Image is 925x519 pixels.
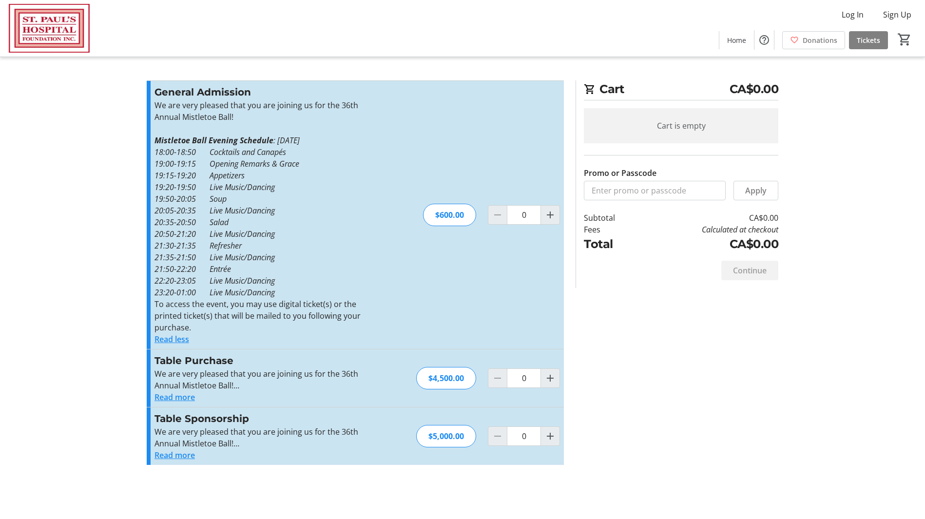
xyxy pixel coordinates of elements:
a: Tickets [849,31,888,49]
span: Apply [745,185,767,196]
p: We are very pleased that you are joining us for the 36th Annual Mistletoe Ball! [154,368,367,391]
h2: Cart [584,80,778,100]
input: Table Purchase Quantity [507,368,541,388]
em: 18:00-18:50 Cocktails and Canapés [154,147,286,157]
td: Calculated at checkout [640,224,778,235]
button: Increment by one [541,206,559,224]
td: CA$0.00 [640,235,778,253]
em: 19:20-19:50 Live Music/Dancing [154,182,275,192]
h3: General Admission [154,85,367,99]
input: Table Sponsorship Quantity [507,426,541,446]
label: Promo or Passcode [584,167,656,179]
p: We are very pleased that you are joining us for the 36th Annual Mistletoe Ball! [154,99,367,123]
button: Apply [733,181,778,200]
h3: Table Sponsorship [154,411,367,426]
em: 20:50-21:20 Live Music/Dancing [154,229,275,239]
span: CA$0.00 [730,80,779,98]
em: 19:15-19:20 Appetizers [154,170,245,181]
a: Donations [782,31,845,49]
input: Enter promo or passcode [584,181,726,200]
a: Home [719,31,754,49]
span: Donations [803,35,837,45]
em: 21:50-22:20 Entrée [154,264,231,274]
td: Fees [584,224,640,235]
em: 20:35-20:50 Salad [154,217,229,228]
span: Tickets [857,35,880,45]
h3: Table Purchase [154,353,367,368]
div: $600.00 [423,204,476,226]
em: Mistletoe Ball Evening Schedule [154,135,273,146]
em: 19:00-19:15 Opening Remarks & Grace [154,158,299,169]
em: 21:35-21:50 Live Music/Dancing [154,252,275,263]
em: 21:30-21:35 Refresher [154,240,242,251]
div: $4,500.00 [416,367,476,389]
span: Home [727,35,746,45]
button: Help [754,30,774,50]
em: : [DATE] [273,135,300,146]
p: We are very pleased that you are joining us for the 36th Annual Mistletoe Ball! [154,426,367,449]
button: Increment by one [541,427,559,445]
button: Increment by one [541,369,559,387]
em: 20:05-20:35 Live Music/Dancing [154,205,275,216]
button: Read more [154,449,195,461]
img: St. Paul's Hospital Foundation's Logo [6,4,93,53]
td: Subtotal [584,212,640,224]
p: To access the event, you may use digital ticket(s) or the printed ticket(s) that will be mailed t... [154,298,367,333]
span: Sign Up [883,9,911,20]
button: Read less [154,333,189,345]
input: General Admission Quantity [507,205,541,225]
td: CA$0.00 [640,212,778,224]
em: 19:50-20:05 Soup [154,193,227,204]
button: Sign Up [875,7,919,22]
button: Cart [896,31,913,48]
span: Log In [842,9,864,20]
div: $5,000.00 [416,425,476,447]
button: Read more [154,391,195,403]
button: Log In [834,7,871,22]
div: Cart is empty [584,108,778,143]
em: 22:20-23:05 Live Music/Dancing [154,275,275,286]
td: Total [584,235,640,253]
em: 23:20-01:00 Live Music/Dancing [154,287,275,298]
